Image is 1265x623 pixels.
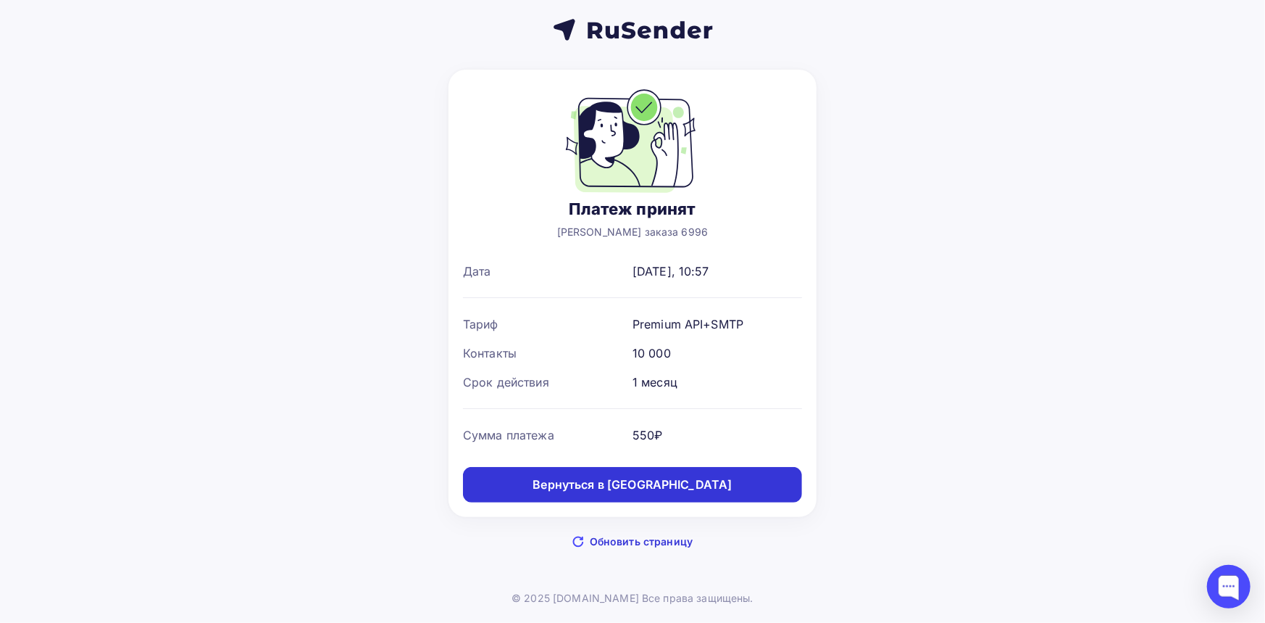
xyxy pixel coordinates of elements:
[632,426,663,444] div: 550₽
[557,225,709,239] div: [PERSON_NAME] заказа 6996
[463,263,632,280] div: Дата
[632,344,671,362] div: 10 000
[463,374,632,391] div: Срок действия
[512,591,753,606] div: © 2025 [DOMAIN_NAME] Все права защищены.
[463,344,632,362] div: Контакты
[632,263,709,280] div: [DATE], 10:57
[557,199,709,219] div: Платеж принят
[463,315,632,333] div: Тариф
[632,374,677,391] div: 1 месяц
[533,476,732,493] div: Вернуться в [GEOGRAPHIC_DATA]
[463,426,632,444] div: Сумма платежа
[632,315,743,333] div: Premium API+SMTP
[590,535,693,549] span: Обновить страницу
